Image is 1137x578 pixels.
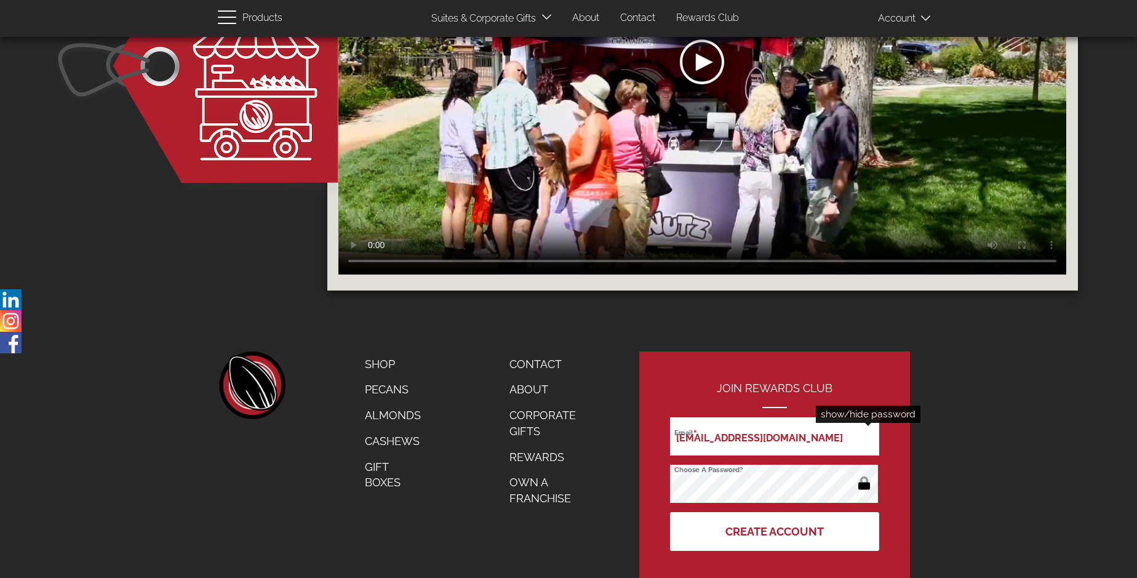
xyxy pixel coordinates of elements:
[356,377,430,403] a: Pecans
[242,9,282,27] span: Products
[218,351,285,419] a: home
[667,6,748,30] a: Rewards Club
[816,406,920,423] div: show/hide password
[563,6,608,30] a: About
[670,512,879,551] button: Create Account
[500,403,600,444] a: Corporate Gifts
[670,417,879,456] input: Email
[500,377,600,403] a: About
[422,7,540,31] a: Suites & Corporate Gifts
[500,470,600,511] a: Own a Franchise
[670,382,879,408] h2: Join Rewards Club
[500,444,600,470] a: Rewards
[356,428,430,454] a: Cashews
[500,351,600,377] a: Contact
[611,6,664,30] a: Contact
[356,351,430,377] a: Shop
[356,403,430,428] a: Almonds
[356,454,430,496] a: Gift Boxes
